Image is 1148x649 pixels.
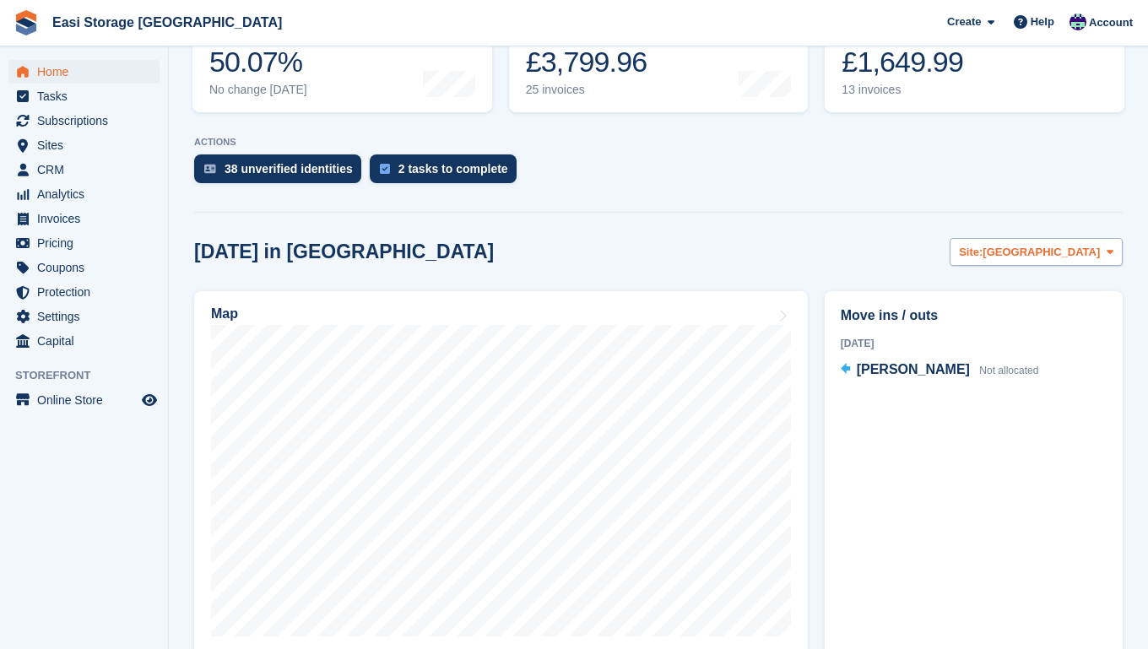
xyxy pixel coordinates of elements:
[8,329,160,353] a: menu
[947,14,981,30] span: Create
[509,5,809,112] a: Month-to-date sales £3,799.96 25 invoices
[37,182,138,206] span: Analytics
[8,231,160,255] a: menu
[37,329,138,353] span: Capital
[857,362,970,376] span: [PERSON_NAME]
[15,367,168,384] span: Storefront
[194,137,1123,148] p: ACTIONS
[37,388,138,412] span: Online Store
[209,83,307,97] div: No change [DATE]
[1031,14,1054,30] span: Help
[37,158,138,181] span: CRM
[842,83,963,97] div: 13 invoices
[8,133,160,157] a: menu
[526,83,652,97] div: 25 invoices
[526,45,652,79] div: £3,799.96
[8,158,160,181] a: menu
[8,256,160,279] a: menu
[37,207,138,230] span: Invoices
[209,45,307,79] div: 50.07%
[194,241,494,263] h2: [DATE] in [GEOGRAPHIC_DATA]
[979,365,1038,376] span: Not allocated
[37,133,138,157] span: Sites
[139,390,160,410] a: Preview store
[841,336,1107,351] div: [DATE]
[841,360,1039,381] a: [PERSON_NAME] Not allocated
[37,305,138,328] span: Settings
[959,244,983,261] span: Site:
[8,182,160,206] a: menu
[983,244,1100,261] span: [GEOGRAPHIC_DATA]
[192,5,492,112] a: Occupancy 50.07% No change [DATE]
[204,164,216,174] img: verify_identity-adf6edd0f0f0b5bbfe63781bf79b02c33cf7c696d77639b501bdc392416b5a36.svg
[46,8,289,36] a: Easi Storage [GEOGRAPHIC_DATA]
[225,162,353,176] div: 38 unverified identities
[37,231,138,255] span: Pricing
[8,207,160,230] a: menu
[37,280,138,304] span: Protection
[841,306,1107,326] h2: Move ins / outs
[8,280,160,304] a: menu
[825,5,1124,112] a: Awaiting payment £1,649.99 13 invoices
[211,306,238,322] h2: Map
[14,10,39,35] img: stora-icon-8386f47178a22dfd0bd8f6a31ec36ba5ce8667c1dd55bd0f319d3a0aa187defe.svg
[842,45,963,79] div: £1,649.99
[8,84,160,108] a: menu
[380,164,390,174] img: task-75834270c22a3079a89374b754ae025e5fb1db73e45f91037f5363f120a921f8.svg
[8,388,160,412] a: menu
[194,154,370,192] a: 38 unverified identities
[950,238,1123,266] button: Site: [GEOGRAPHIC_DATA]
[37,60,138,84] span: Home
[37,256,138,279] span: Coupons
[1069,14,1086,30] img: Steven Cusick
[398,162,508,176] div: 2 tasks to complete
[370,154,525,192] a: 2 tasks to complete
[37,84,138,108] span: Tasks
[8,109,160,133] a: menu
[1089,14,1133,31] span: Account
[8,60,160,84] a: menu
[37,109,138,133] span: Subscriptions
[8,305,160,328] a: menu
